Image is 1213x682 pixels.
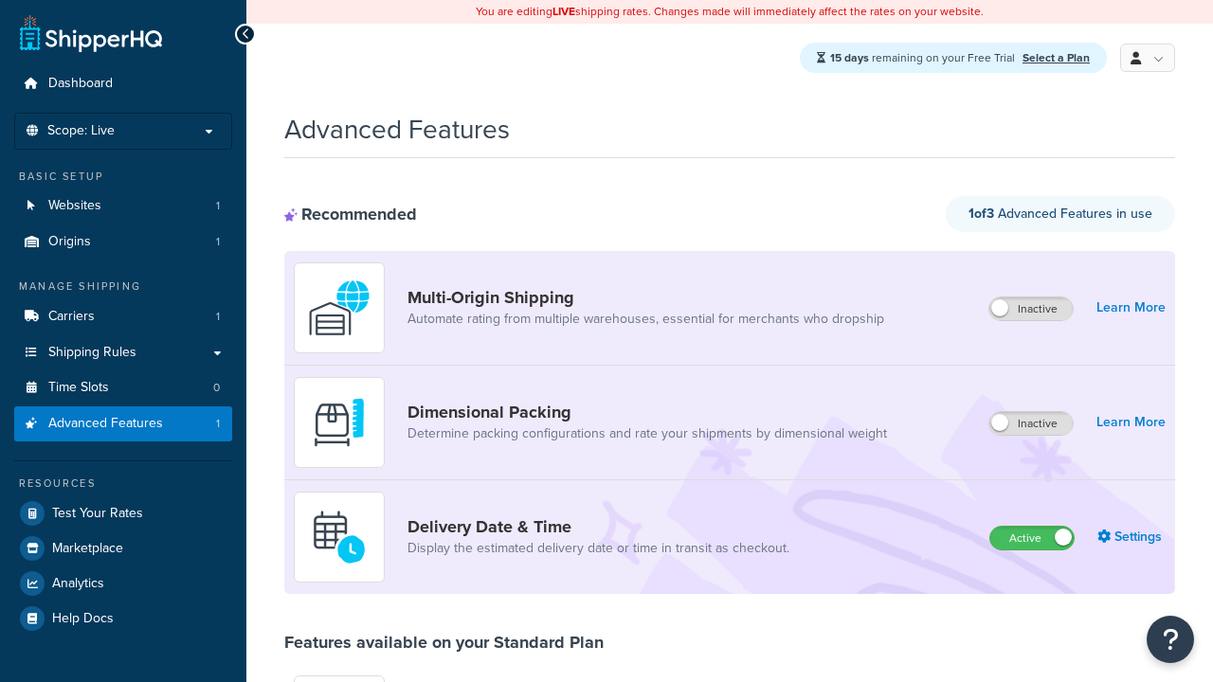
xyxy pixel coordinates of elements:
[969,204,994,224] strong: 1 of 3
[14,224,232,260] a: Origins1
[306,389,372,456] img: DTVBYsAAAAAASUVORK5CYII=
[407,516,789,537] a: Delivery Date & Time
[407,402,887,422] a: Dimensional Packing
[48,416,163,432] span: Advanced Features
[216,416,220,432] span: 1
[14,188,232,224] li: Websites
[14,169,232,185] div: Basic Setup
[14,531,232,565] a: Marketplace
[14,370,232,405] li: Time Slots
[48,234,91,250] span: Origins
[47,123,115,139] span: Scope: Live
[48,345,136,361] span: Shipping Rules
[52,576,104,592] span: Analytics
[989,412,1073,435] label: Inactive
[14,335,232,370] a: Shipping Rules
[830,49,1018,66] span: remaining on your Free Trial
[52,541,123,557] span: Marketplace
[14,224,232,260] li: Origins
[552,3,575,20] b: LIVE
[990,527,1074,549] label: Active
[52,611,114,627] span: Help Docs
[407,287,884,308] a: Multi-Origin Shipping
[213,380,220,396] span: 0
[1096,295,1166,321] a: Learn More
[969,204,1152,224] span: Advanced Features in use
[14,476,232,492] div: Resources
[407,310,884,329] a: Automate rating from multiple warehouses, essential for merchants who dropship
[14,370,232,405] a: Time Slots0
[830,49,869,66] strong: 15 days
[284,111,510,148] h1: Advanced Features
[14,406,232,441] a: Advanced Features1
[284,204,417,224] div: Recommended
[14,601,232,636] a: Help Docs
[989,297,1073,320] label: Inactive
[48,198,101,214] span: Websites
[216,309,220,325] span: 1
[306,504,372,570] img: gfkeb5ejjkALwAAAABJRU5ErkJggg==
[284,632,604,653] div: Features available on your Standard Plan
[14,299,232,334] a: Carriers1
[14,299,232,334] li: Carriers
[14,278,232,295] div: Manage Shipping
[48,380,109,396] span: Time Slots
[407,424,887,443] a: Determine packing configurations and rate your shipments by dimensional weight
[48,76,113,92] span: Dashboard
[1096,409,1166,436] a: Learn More
[216,198,220,214] span: 1
[1097,524,1166,550] a: Settings
[14,566,232,601] a: Analytics
[1023,49,1090,66] a: Select a Plan
[306,275,372,341] img: WatD5o0RtDAAAAAElFTkSuQmCC
[14,496,232,530] a: Test Your Rates
[14,406,232,441] li: Advanced Features
[14,66,232,101] a: Dashboard
[52,506,143,522] span: Test Your Rates
[216,234,220,250] span: 1
[407,539,789,558] a: Display the estimated delivery date or time in transit as checkout.
[1147,616,1194,663] button: Open Resource Center
[14,188,232,224] a: Websites1
[48,309,95,325] span: Carriers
